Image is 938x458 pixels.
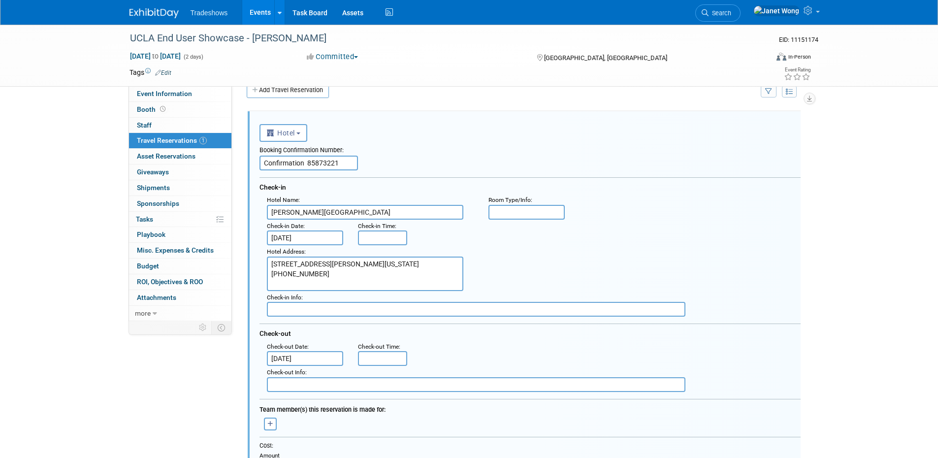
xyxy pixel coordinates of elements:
small: : [488,196,532,203]
a: Sponsorships [129,196,231,211]
small: : [267,223,305,229]
span: 1 [199,137,207,144]
button: Committed [303,52,362,62]
span: Sponsorships [137,199,179,207]
span: Giveaways [137,168,169,176]
span: Booth not reserved yet [158,105,167,113]
small: : [267,343,309,350]
span: [GEOGRAPHIC_DATA], [GEOGRAPHIC_DATA] [544,54,667,62]
span: Event Information [137,90,192,98]
span: Check-in Time [358,223,395,229]
span: more [135,309,151,317]
div: Team member(s) this reservation is made for: [259,401,801,415]
small: : [267,248,306,255]
td: Toggle Event Tabs [211,321,231,334]
span: Tasks [136,215,153,223]
span: Hotel Address [267,248,304,255]
small: : [358,223,396,229]
span: Budget [137,262,159,270]
span: Playbook [137,230,165,238]
span: Check-in [259,183,286,191]
a: more [129,306,231,321]
a: Misc. Expenses & Credits [129,243,231,258]
button: Hotel [259,124,308,142]
span: Check-out Date [267,343,307,350]
span: [DATE] [DATE] [129,52,181,61]
img: ExhibitDay [129,8,179,18]
a: Asset Reservations [129,149,231,164]
span: Misc. Expenses & Credits [137,246,214,254]
textarea: [STREET_ADDRESS][PERSON_NAME][US_STATE] [PHONE_NUMBER] [267,257,463,291]
span: Tradeshows [191,9,228,17]
small: : [267,369,307,376]
span: Check-out [259,329,291,337]
span: ROI, Objectives & ROO [137,278,203,286]
span: Asset Reservations [137,152,195,160]
a: Travel Reservations1 [129,133,231,148]
a: Staff [129,118,231,133]
div: UCLA End User Showcase - [PERSON_NAME] [127,30,753,47]
td: Tags [129,67,171,77]
a: Playbook [129,227,231,242]
a: Edit [155,69,171,76]
span: Booth [137,105,167,113]
span: Hotel Name [267,196,298,203]
span: Check-in Info [267,294,301,301]
span: (2 days) [183,54,203,60]
a: Tasks [129,212,231,227]
span: Staff [137,121,152,129]
a: ROI, Objectives & ROO [129,274,231,290]
a: Shipments [129,180,231,196]
span: Check-out Info [267,369,305,376]
a: Add Travel Reservation [247,82,329,98]
a: Booth [129,102,231,117]
span: Hotel [266,129,295,137]
div: Event Format [710,51,811,66]
a: Search [695,4,741,22]
span: Check-in Date [267,223,303,229]
img: Format-Inperson.png [776,53,786,61]
div: Cost: [259,442,801,450]
span: Travel Reservations [137,136,207,144]
span: Shipments [137,184,170,192]
a: Event Information [129,86,231,101]
div: Event Rating [784,67,810,72]
small: : [267,294,303,301]
span: Room Type/Info [488,196,531,203]
td: Personalize Event Tab Strip [194,321,212,334]
small: : [358,343,400,350]
img: Janet Wong [753,5,800,16]
span: Event ID: 11151174 [779,36,818,43]
span: to [151,52,160,60]
a: Giveaways [129,164,231,180]
a: Budget [129,259,231,274]
span: Attachments [137,294,176,301]
div: In-Person [788,53,811,61]
div: Booking Confirmation Number: [259,142,801,156]
span: Check-out Time [358,343,399,350]
body: Rich Text Area. Press ALT-0 for help. [5,4,527,13]
i: Filter by Traveler [765,89,772,95]
a: Attachments [129,290,231,305]
small: : [267,196,300,203]
span: Search [709,9,731,17]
